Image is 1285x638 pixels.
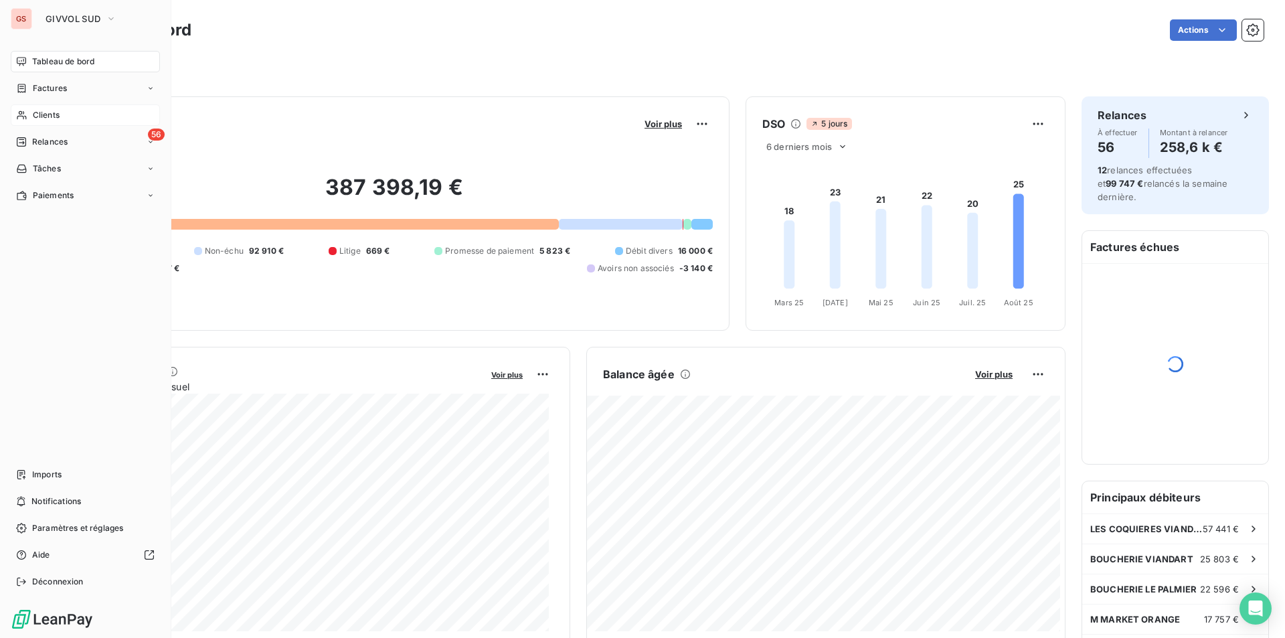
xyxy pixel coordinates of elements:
span: 6 derniers mois [766,141,832,152]
a: Clients [11,104,160,126]
h6: Factures échues [1082,231,1268,263]
a: Paiements [11,185,160,206]
span: Clients [33,109,60,121]
a: Paramètres et réglages [11,517,160,539]
span: Relances [32,136,68,148]
button: Voir plus [640,118,686,130]
span: BOUCHERIE VIANDART [1090,554,1193,564]
span: Voir plus [975,369,1013,380]
div: Open Intercom Messenger [1239,592,1272,625]
button: Voir plus [971,368,1017,380]
span: Notifications [31,495,81,507]
span: 22 596 € [1200,584,1239,594]
span: 25 803 € [1200,554,1239,564]
span: Non-échu [205,245,244,257]
span: Voir plus [491,370,523,380]
tspan: Mai 25 [869,298,893,307]
span: LES COQUIERES VIANDES [1090,524,1203,534]
a: Imports [11,464,160,485]
a: Tableau de bord [11,51,160,72]
span: Litige [339,245,361,257]
span: Aide [32,549,50,561]
tspan: Juil. 25 [959,298,986,307]
tspan: [DATE] [823,298,848,307]
span: Débit divers [626,245,673,257]
span: GIVVOL SUD [46,13,100,24]
span: 16 000 € [678,245,713,257]
h6: Principaux débiteurs [1082,481,1268,513]
span: BOUCHERIE LE PALMIER [1090,584,1197,594]
span: 56 [148,129,165,141]
span: 57 441 € [1203,524,1239,534]
button: Voir plus [487,368,527,380]
div: GS [11,8,32,29]
span: Voir plus [645,118,682,129]
img: Logo LeanPay [11,609,94,630]
span: Chiffre d'affaires mensuel [76,380,482,394]
a: Aide [11,544,160,566]
span: 5 jours [806,118,851,130]
span: 99 747 € [1106,178,1143,189]
h6: DSO [762,116,785,132]
span: 669 € [366,245,390,257]
span: Imports [32,469,62,481]
span: 17 757 € [1204,614,1239,625]
a: Tâches [11,158,160,179]
span: Tableau de bord [32,56,94,68]
span: Tâches [33,163,61,175]
span: Déconnexion [32,576,84,588]
button: Actions [1170,19,1237,41]
tspan: Mars 25 [774,298,804,307]
h2: 387 398,19 € [76,174,713,214]
h4: 258,6 k € [1160,137,1228,158]
h6: Balance âgée [603,366,675,382]
span: 92 910 € [249,245,284,257]
span: À effectuer [1098,129,1138,137]
span: Paiements [33,189,74,202]
span: Montant à relancer [1160,129,1228,137]
span: -3 140 € [679,262,713,274]
span: M MARKET ORANGE [1090,614,1180,625]
span: 12 [1098,165,1107,175]
tspan: Juin 25 [913,298,940,307]
span: Paramètres et réglages [32,522,123,534]
tspan: Août 25 [1004,298,1033,307]
span: 5 823 € [539,245,570,257]
span: Factures [33,82,67,94]
h4: 56 [1098,137,1138,158]
a: Factures [11,78,160,99]
span: Avoirs non associés [598,262,674,274]
h6: Relances [1098,107,1146,123]
a: 56Relances [11,131,160,153]
span: Promesse de paiement [445,245,534,257]
span: relances effectuées et relancés la semaine dernière. [1098,165,1227,202]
